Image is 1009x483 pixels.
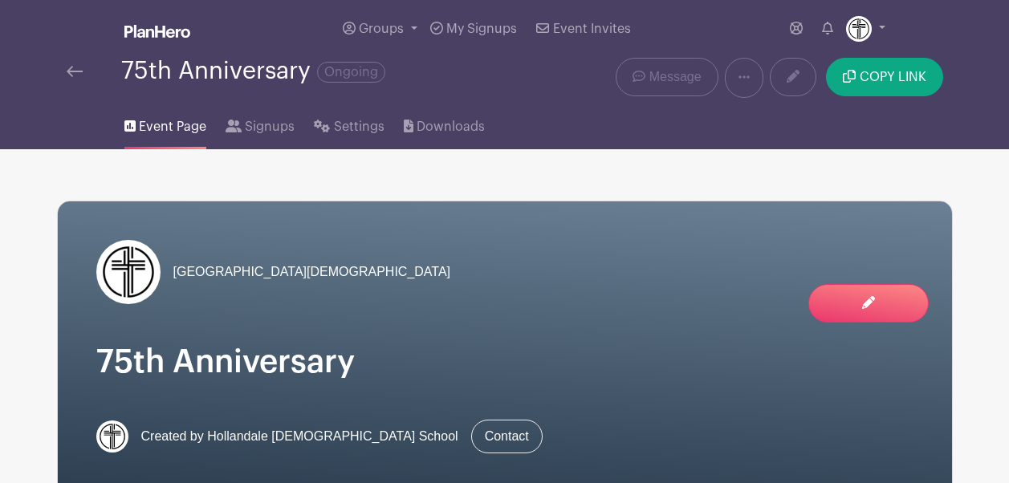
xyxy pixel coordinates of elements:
[317,62,385,83] span: Ongoing
[124,25,190,38] img: logo_white-6c42ec7e38ccf1d336a20a19083b03d10ae64f83f12c07503d8b9e83406b4c7d.svg
[649,67,702,87] span: Message
[846,16,872,42] img: HCS%20Cross.png
[96,343,913,381] h1: 75th Anniversary
[226,98,295,149] a: Signups
[121,58,385,84] div: 75th Anniversary
[124,98,206,149] a: Event Page
[417,117,485,136] span: Downloads
[446,22,517,35] span: My Signups
[359,22,404,35] span: Groups
[860,71,926,83] span: COPY LINK
[96,240,161,304] img: HCS%20Cross.png
[471,420,543,453] a: Contact
[139,117,206,136] span: Event Page
[245,117,295,136] span: Signups
[141,427,458,446] span: Created by Hollandale [DEMOGRAPHIC_DATA] School
[553,22,631,35] span: Event Invites
[826,58,942,96] button: COPY LINK
[404,98,485,149] a: Downloads
[67,66,83,77] img: back-arrow-29a5d9b10d5bd6ae65dc969a981735edf675c4d7a1fe02e03b50dbd4ba3cdb55.svg
[96,420,128,453] img: HCS%20Cross.png
[173,262,451,282] span: [GEOGRAPHIC_DATA][DEMOGRAPHIC_DATA]
[314,98,384,149] a: Settings
[334,117,384,136] span: Settings
[616,58,718,96] a: Message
